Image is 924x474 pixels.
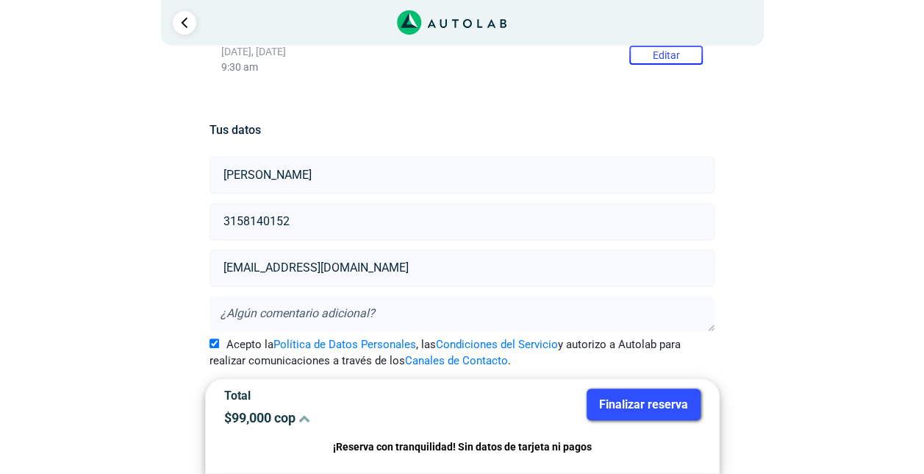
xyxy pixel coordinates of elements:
[224,410,451,425] p: $ 99,000 cop
[405,354,508,367] a: Canales de Contacto
[397,15,506,29] a: Link al sitio de autolab
[221,46,703,58] p: [DATE], [DATE]
[173,11,196,35] a: Ir al paso anterior
[221,61,703,74] p: 9:30 am
[224,439,701,456] p: ¡Reserva con tranquilidad! Sin datos de tarjeta ni pagos
[224,389,451,403] p: Total
[629,46,703,65] button: Editar
[209,339,219,348] input: Acepto laPolítica de Datos Personales, lasCondiciones del Servicioy autorizo a Autolab para reali...
[436,338,558,351] a: Condiciones del Servicio
[587,389,701,420] button: Finalizar reserva
[273,338,416,351] a: Política de Datos Personales
[209,203,715,240] input: Celular
[209,336,715,369] label: Acepto la , las y autorizo a Autolab para realizar comunicaciones a través de los .
[209,250,715,286] input: Correo electrónico
[209,157,715,194] input: Nombre y apellido
[209,123,715,137] h5: Tus datos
